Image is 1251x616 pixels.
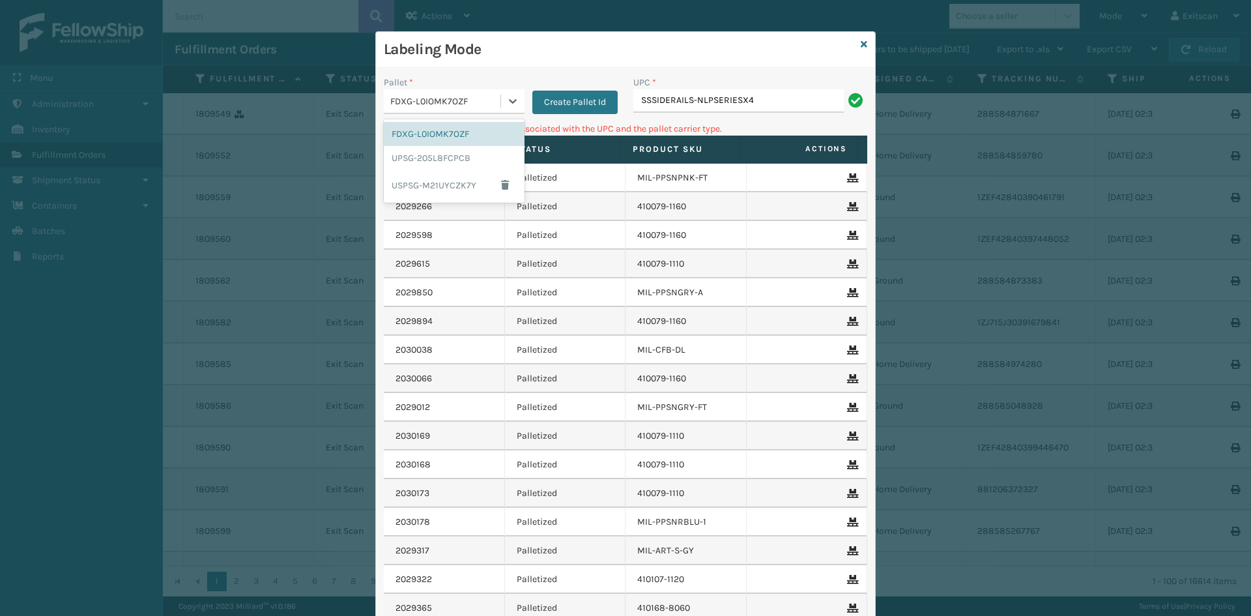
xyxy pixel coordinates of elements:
[505,393,626,422] td: Palletized
[847,604,855,613] i: Remove From Pallet
[505,479,626,508] td: Palletized
[847,403,855,412] i: Remove From Pallet
[505,164,626,192] td: Palletized
[395,458,431,471] a: 2030168
[384,170,525,200] div: USPSG-M21UYCZK7Y
[847,489,855,498] i: Remove From Pallet
[395,286,433,299] a: 2029850
[847,317,855,326] i: Remove From Pallet
[625,278,747,307] td: MIL-PPSNGRY-A
[505,536,626,565] td: Palletized
[390,95,502,108] div: FDXG-L0IOMK7OZF
[395,315,433,328] a: 2029894
[847,460,855,469] i: Remove From Pallet
[625,450,747,479] td: 410079-1110
[505,450,626,479] td: Palletized
[505,192,626,221] td: Palletized
[395,487,429,500] a: 2030173
[847,288,855,297] i: Remove From Pallet
[505,364,626,393] td: Palletized
[505,422,626,450] td: Palletized
[505,250,626,278] td: Palletized
[625,307,747,336] td: 410079-1160
[395,229,433,242] a: 2029598
[395,372,432,385] a: 2030066
[625,192,747,221] td: 410079-1160
[847,374,855,383] i: Remove From Pallet
[395,344,433,357] a: 2030038
[847,259,855,269] i: Remove From Pallet
[514,143,609,155] label: Status
[625,164,747,192] td: MIL-PPSNPNK-FT
[625,565,747,594] td: 410107-1120
[633,76,656,89] label: UPC
[395,602,432,615] a: 2029365
[395,401,430,414] a: 2029012
[625,393,747,422] td: MIL-PPSNGRY-FT
[384,40,856,59] h3: Labeling Mode
[384,76,413,89] label: Pallet
[505,278,626,307] td: Palletized
[625,508,747,536] td: MIL-PPSNRBLU-1
[625,364,747,393] td: 410079-1160
[847,202,855,211] i: Remove From Pallet
[847,575,855,584] i: Remove From Pallet
[625,422,747,450] td: 410079-1110
[505,508,626,536] td: Palletized
[395,516,430,529] a: 2030178
[395,430,430,443] a: 2030169
[847,546,855,555] i: Remove From Pallet
[847,231,855,240] i: Remove From Pallet
[384,146,525,170] div: UPSG-205L8FCPCB
[395,544,429,557] a: 2029317
[847,518,855,527] i: Remove From Pallet
[847,173,855,183] i: Remove From Pallet
[505,307,626,336] td: Palletized
[384,122,525,146] div: FDXG-L0IOMK7OZF
[532,91,618,114] button: Create Pallet Id
[395,573,432,586] a: 2029322
[847,345,855,355] i: Remove From Pallet
[625,336,747,364] td: MIL-CFB-DL
[743,138,855,160] span: Actions
[395,257,430,271] a: 2029615
[395,200,432,213] a: 2029266
[505,565,626,594] td: Palletized
[625,250,747,278] td: 410079-1110
[847,432,855,441] i: Remove From Pallet
[505,336,626,364] td: Palletized
[384,122,867,136] p: Can't find any fulfillment orders associated with the UPC and the pallet carrier type.
[625,536,747,565] td: MIL-ART-S-GY
[633,143,727,155] label: Product SKU
[505,221,626,250] td: Palletized
[625,221,747,250] td: 410079-1160
[625,479,747,508] td: 410079-1110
